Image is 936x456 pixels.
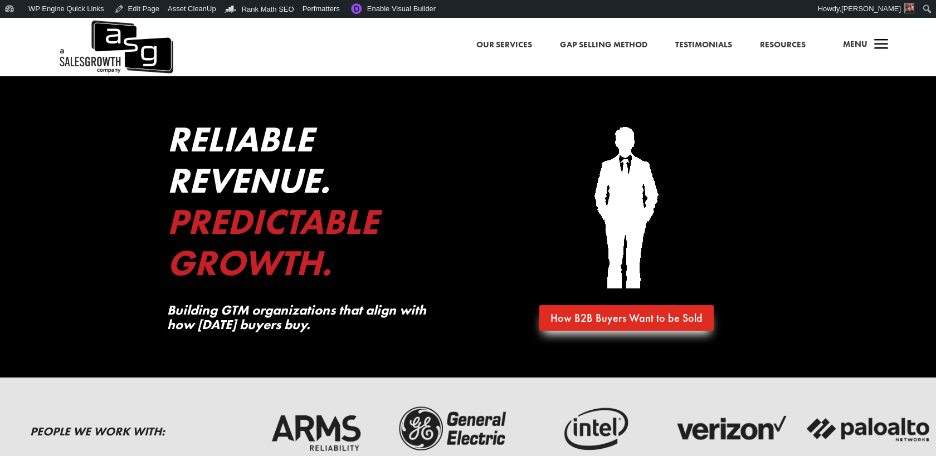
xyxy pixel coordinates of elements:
h2: Reliable [167,121,451,163]
a: How B2B Buyers Want to be Sold [539,305,714,331]
p: Building GTM organizations that align with how [DATE] buyers buy. [167,303,451,332]
img: ge-logo-dark [391,404,518,454]
h2: Revenue. [167,163,451,204]
img: intel-logo-dark [529,404,656,454]
img: Placeholder - Silhouette 1 [543,121,710,288]
img: palato-networks-logo-dark [805,404,932,454]
span: [PERSON_NAME] [841,4,901,13]
span: Predictable [167,199,378,244]
span: Growth. [167,240,331,286]
span: Rank Math SEO [242,5,294,13]
img: arms-reliability-logo-dark [252,404,379,454]
img: verizon-logo-dark [667,404,794,454]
